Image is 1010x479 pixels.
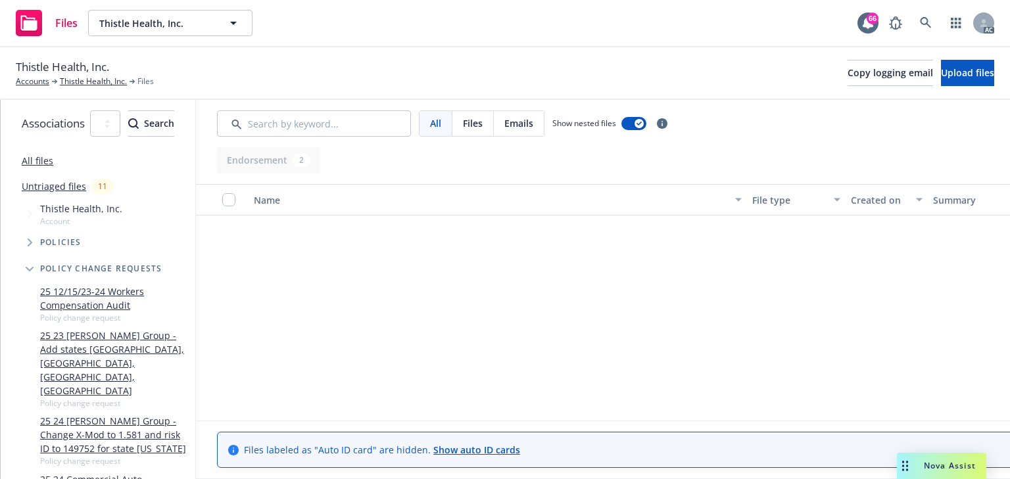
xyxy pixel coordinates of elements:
[552,118,616,129] span: Show nested files
[99,16,213,30] span: Thistle Health, Inc.
[244,443,520,457] span: Files labeled as "Auto ID card" are hidden.
[882,10,909,36] a: Report a Bug
[943,10,969,36] a: Switch app
[430,116,441,130] span: All
[867,12,878,24] div: 66
[40,216,122,227] span: Account
[40,455,190,467] span: Policy change request
[913,10,939,36] a: Search
[846,184,928,216] button: Created on
[254,193,727,207] div: Name
[128,110,174,137] button: SearchSearch
[851,193,908,207] div: Created on
[16,76,49,87] a: Accounts
[941,60,994,86] button: Upload files
[55,18,78,28] span: Files
[933,193,1007,207] div: Summary
[463,116,483,130] span: Files
[91,179,114,194] div: 11
[40,414,190,455] a: 25 24 [PERSON_NAME] Group - Change X-Mod to 1.581 and risk ID to 149752 for state [US_STATE]
[40,265,162,273] span: Policy change requests
[22,154,53,167] a: All files
[941,66,994,79] span: Upload files
[16,58,109,76] span: Thistle Health, Inc.
[60,76,127,87] a: Thistle Health, Inc.
[752,193,826,207] div: File type
[22,179,86,193] a: Untriaged files
[40,398,190,409] span: Policy change request
[504,116,533,130] span: Emails
[11,5,83,41] a: Files
[137,76,154,87] span: Files
[433,444,520,456] a: Show auto ID cards
[128,111,174,136] div: Search
[222,193,235,206] input: Select all
[40,285,190,312] a: 25 12/15/23-24 Workers Compensation Audit
[848,66,933,79] span: Copy logging email
[747,184,846,216] button: File type
[128,118,139,129] svg: Search
[88,10,252,36] button: Thistle Health, Inc.
[897,453,986,479] button: Nova Assist
[40,312,190,323] span: Policy change request
[22,115,85,132] span: Associations
[848,60,933,86] button: Copy logging email
[40,329,190,398] a: 25 23 [PERSON_NAME] Group - Add states [GEOGRAPHIC_DATA],[GEOGRAPHIC_DATA], [GEOGRAPHIC_DATA], [G...
[924,460,976,471] span: Nova Assist
[40,202,122,216] span: Thistle Health, Inc.
[40,239,82,246] span: Policies
[897,453,913,479] div: Drag to move
[249,184,747,216] button: Name
[217,110,411,137] input: Search by keyword...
